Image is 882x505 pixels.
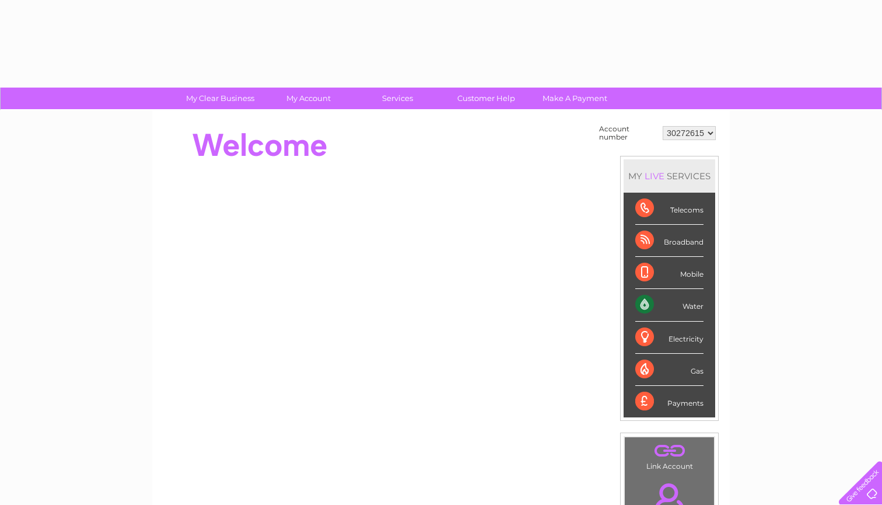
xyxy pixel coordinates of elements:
div: Electricity [635,322,703,354]
div: Water [635,289,703,321]
div: Telecoms [635,193,703,225]
a: Services [349,88,446,109]
td: Link Account [624,437,715,473]
div: Payments [635,386,703,417]
div: LIVE [642,170,667,182]
a: Customer Help [438,88,534,109]
a: My Clear Business [172,88,268,109]
td: Account number [596,122,660,144]
a: Make A Payment [527,88,623,109]
div: MY SERVICES [624,159,715,193]
div: Broadband [635,225,703,257]
div: Gas [635,354,703,386]
a: . [628,440,711,461]
a: My Account [261,88,357,109]
div: Mobile [635,257,703,289]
